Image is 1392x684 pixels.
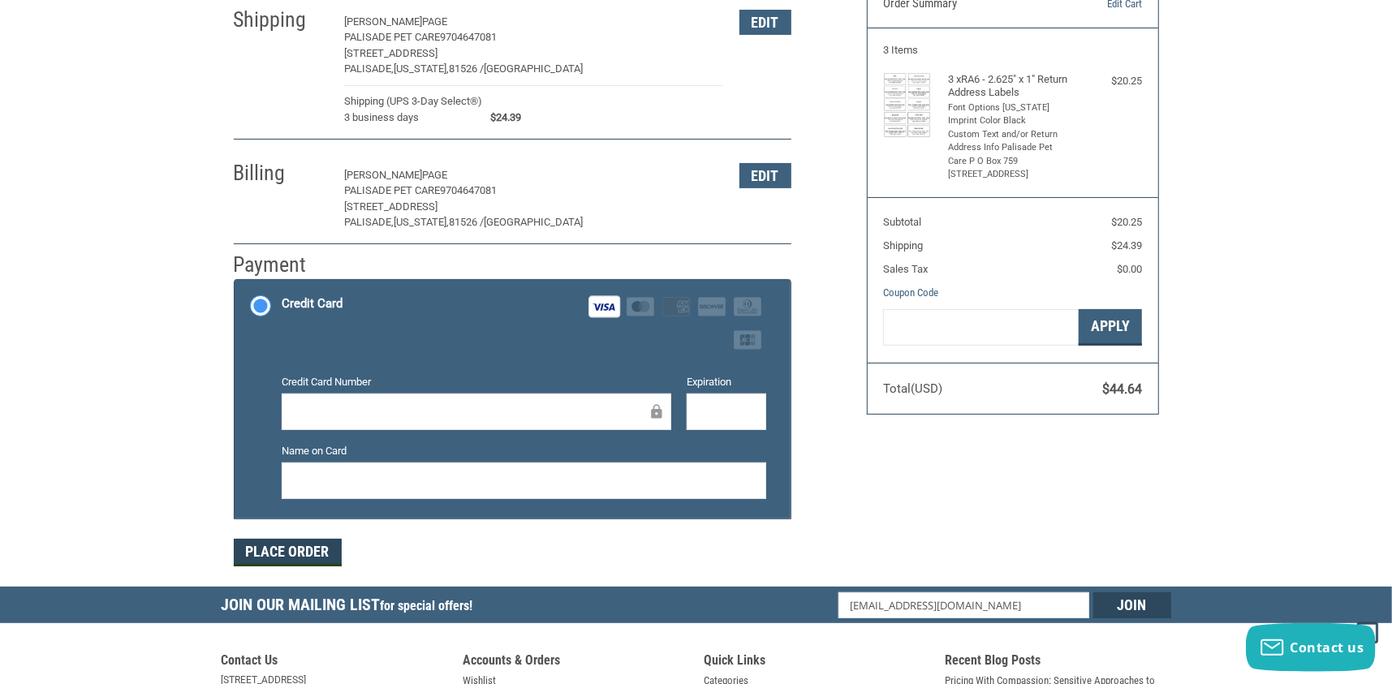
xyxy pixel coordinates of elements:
[704,652,929,673] h5: Quick Links
[948,101,1074,115] li: Font Options [US_STATE]
[344,216,394,228] span: Palisade,
[883,381,942,396] span: Total (USD)
[234,160,329,187] h2: Billing
[222,587,481,628] h5: Join Our Mailing List
[381,598,473,613] span: for special offers!
[1102,381,1142,397] span: $44.64
[687,374,766,390] label: Expiration
[344,110,482,126] span: 3 business days
[344,31,440,43] span: Palisade Pet Care
[344,200,437,213] span: [STREET_ADDRESS]
[449,62,484,75] span: 81526 /
[948,73,1074,100] h4: 3 x RA6 - 2.625" x 1" Return Address Labels
[1246,623,1376,672] button: Contact us
[440,31,497,43] span: 9704647081
[344,184,440,196] span: Palisade Pet Care
[1117,263,1142,275] span: $0.00
[422,15,447,28] span: Page
[234,252,329,278] h2: Payment
[484,216,583,228] span: [GEOGRAPHIC_DATA]
[394,62,449,75] span: [US_STATE],
[1079,309,1142,346] button: Apply
[344,169,422,181] span: [PERSON_NAME]
[1111,216,1142,228] span: $20.25
[1093,592,1171,618] input: Join
[422,169,447,181] span: Page
[946,652,1171,673] h5: Recent Blog Posts
[883,286,938,299] a: Coupon Code
[344,47,437,59] span: [STREET_ADDRESS]
[883,239,923,252] span: Shipping
[394,216,449,228] span: [US_STATE],
[883,263,928,275] span: Sales Tax
[739,10,791,35] button: Edit
[344,93,482,125] span: Shipping (UPS 3-Day Select®)
[1077,73,1142,89] div: $20.25
[282,443,766,459] label: Name on Card
[1291,639,1364,656] span: Contact us
[463,652,688,673] h5: Accounts & Orders
[234,6,329,33] h2: Shipping
[883,309,1079,346] input: Gift Certificate or Coupon Code
[234,539,342,566] button: Place Order
[1111,239,1142,252] span: $24.39
[282,290,343,317] div: Credit Card
[344,15,422,28] span: [PERSON_NAME]
[482,110,521,126] span: $24.39
[739,163,791,188] button: Edit
[282,374,671,390] label: Credit Card Number
[883,44,1142,57] h3: 3 Items
[484,62,583,75] span: [GEOGRAPHIC_DATA]
[883,216,921,228] span: Subtotal
[344,62,394,75] span: Palisade,
[948,128,1074,182] li: Custom Text and/or Return Address Info Palisade Pet Care P O Box 759 [STREET_ADDRESS]
[948,114,1074,128] li: Imprint Color Black
[222,652,447,673] h5: Contact Us
[440,184,497,196] span: 9704647081
[449,216,484,228] span: 81526 /
[838,592,1089,618] input: Email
